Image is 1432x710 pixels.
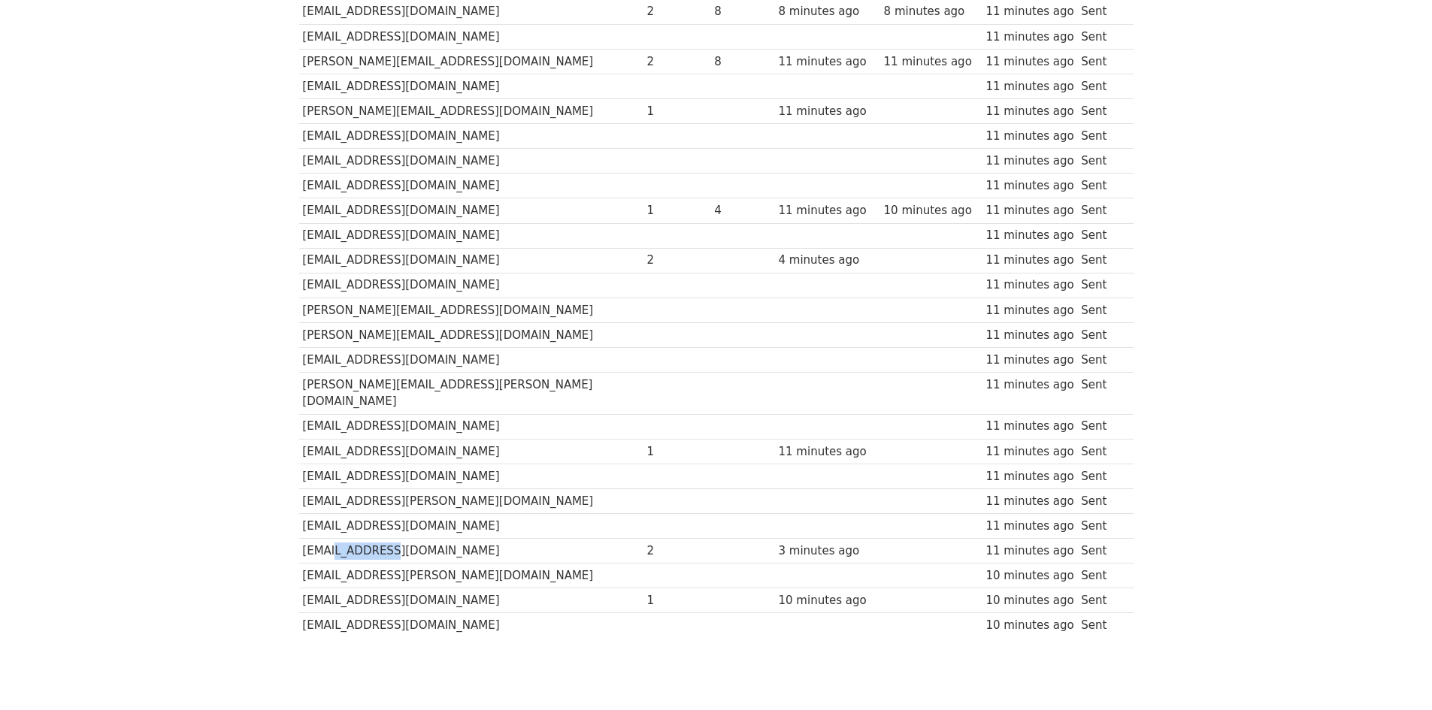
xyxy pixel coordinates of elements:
[1077,373,1125,415] td: Sent
[1077,198,1125,223] td: Sent
[884,3,979,20] div: 8 minutes ago
[1077,613,1125,638] td: Sent
[1077,174,1125,198] td: Sent
[647,3,707,20] div: 2
[1077,298,1125,322] td: Sent
[1357,638,1432,710] div: 聊天小工具
[1077,588,1125,613] td: Sent
[985,177,1073,195] div: 11 minutes ago
[985,227,1073,244] div: 11 minutes ago
[985,252,1073,269] div: 11 minutes ago
[647,252,707,269] div: 2
[985,567,1073,585] div: 10 minutes ago
[647,542,707,560] div: 2
[1077,49,1125,74] td: Sent
[647,202,707,219] div: 1
[1077,539,1125,563] td: Sent
[1077,514,1125,539] td: Sent
[1077,223,1125,248] td: Sent
[779,443,876,461] div: 11 minutes ago
[299,223,643,248] td: [EMAIL_ADDRESS][DOMAIN_NAME]
[779,53,876,71] div: 11 minutes ago
[647,53,707,71] div: 2
[985,3,1073,20] div: 11 minutes ago
[714,53,771,71] div: 8
[1077,322,1125,347] td: Sent
[985,443,1073,461] div: 11 minutes ago
[1077,488,1125,513] td: Sent
[299,322,643,347] td: [PERSON_NAME][EMAIL_ADDRESS][DOMAIN_NAME]
[1077,464,1125,488] td: Sent
[299,514,643,539] td: [EMAIL_ADDRESS][DOMAIN_NAME]
[779,252,876,269] div: 4 minutes ago
[985,276,1073,294] div: 11 minutes ago
[985,103,1073,120] div: 11 minutes ago
[985,202,1073,219] div: 11 minutes ago
[1077,74,1125,98] td: Sent
[299,24,643,49] td: [EMAIL_ADDRESS][DOMAIN_NAME]
[779,202,876,219] div: 11 minutes ago
[299,414,643,439] td: [EMAIL_ADDRESS][DOMAIN_NAME]
[985,29,1073,46] div: 11 minutes ago
[884,202,979,219] div: 10 minutes ago
[985,493,1073,510] div: 11 minutes ago
[299,74,643,98] td: [EMAIL_ADDRESS][DOMAIN_NAME]
[985,518,1073,535] div: 11 minutes ago
[714,3,771,20] div: 8
[299,273,643,298] td: [EMAIL_ADDRESS][DOMAIN_NAME]
[299,124,643,149] td: [EMAIL_ADDRESS][DOMAIN_NAME]
[985,376,1073,394] div: 11 minutes ago
[1077,24,1125,49] td: Sent
[647,103,707,120] div: 1
[985,468,1073,485] div: 11 minutes ago
[299,99,643,124] td: [PERSON_NAME][EMAIL_ADDRESS][DOMAIN_NAME]
[779,3,876,20] div: 8 minutes ago
[985,153,1073,170] div: 11 minutes ago
[985,542,1073,560] div: 11 minutes ago
[714,202,771,219] div: 4
[299,347,643,372] td: [EMAIL_ADDRESS][DOMAIN_NAME]
[779,103,876,120] div: 11 minutes ago
[1077,347,1125,372] td: Sent
[299,174,643,198] td: [EMAIL_ADDRESS][DOMAIN_NAME]
[985,617,1073,634] div: 10 minutes ago
[299,488,643,513] td: [EMAIL_ADDRESS][PERSON_NAME][DOMAIN_NAME]
[1077,273,1125,298] td: Sent
[299,198,643,223] td: [EMAIL_ADDRESS][DOMAIN_NAME]
[985,78,1073,95] div: 11 minutes ago
[985,53,1073,71] div: 11 minutes ago
[299,49,643,74] td: [PERSON_NAME][EMAIL_ADDRESS][DOMAIN_NAME]
[1077,439,1125,464] td: Sent
[1077,563,1125,588] td: Sent
[647,592,707,609] div: 1
[299,588,643,613] td: [EMAIL_ADDRESS][DOMAIN_NAME]
[1077,414,1125,439] td: Sent
[779,542,876,560] div: 3 minutes ago
[985,302,1073,319] div: 11 minutes ago
[985,592,1073,609] div: 10 minutes ago
[1357,638,1432,710] iframe: Chat Widget
[1077,149,1125,174] td: Sent
[299,563,643,588] td: [EMAIL_ADDRESS][PERSON_NAME][DOMAIN_NAME]
[299,373,643,415] td: [PERSON_NAME][EMAIL_ADDRESS][PERSON_NAME][DOMAIN_NAME]
[1077,124,1125,149] td: Sent
[985,128,1073,145] div: 11 minutes ago
[299,298,643,322] td: [PERSON_NAME][EMAIL_ADDRESS][DOMAIN_NAME]
[1077,248,1125,273] td: Sent
[299,464,643,488] td: [EMAIL_ADDRESS][DOMAIN_NAME]
[299,539,643,563] td: [EMAIL_ADDRESS][DOMAIN_NAME]
[299,613,643,638] td: [EMAIL_ADDRESS][DOMAIN_NAME]
[884,53,979,71] div: 11 minutes ago
[299,149,643,174] td: [EMAIL_ADDRESS][DOMAIN_NAME]
[299,439,643,464] td: [EMAIL_ADDRESS][DOMAIN_NAME]
[985,418,1073,435] div: 11 minutes ago
[1077,99,1125,124] td: Sent
[985,352,1073,369] div: 11 minutes ago
[647,443,707,461] div: 1
[779,592,876,609] div: 10 minutes ago
[299,248,643,273] td: [EMAIL_ADDRESS][DOMAIN_NAME]
[985,327,1073,344] div: 11 minutes ago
